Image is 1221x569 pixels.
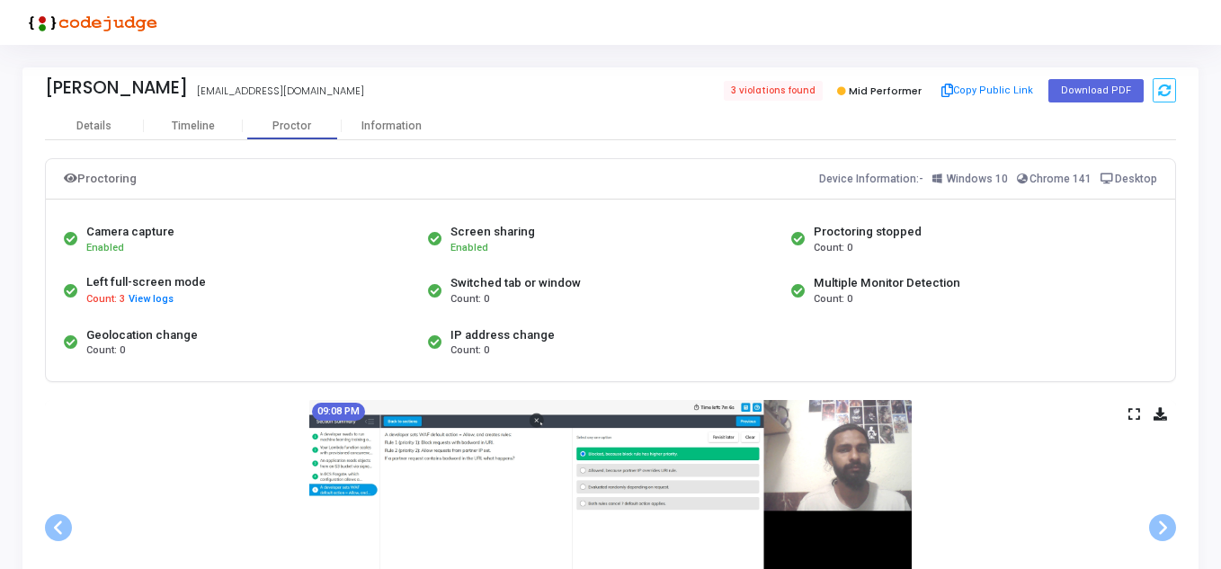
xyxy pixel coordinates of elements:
[450,242,488,253] span: Enabled
[197,84,364,99] div: [EMAIL_ADDRESS][DOMAIN_NAME]
[849,84,922,98] span: Mid Performer
[724,81,823,101] span: 3 violations found
[1029,173,1092,185] span: Chrome 141
[64,168,137,190] div: Proctoring
[814,223,922,241] div: Proctoring stopped
[1048,79,1144,102] button: Download PDF
[86,223,174,241] div: Camera capture
[450,292,489,307] span: Count: 0
[86,273,206,291] div: Left full-screen mode
[450,343,489,359] span: Count: 0
[86,242,124,253] span: Enabled
[45,77,188,98] div: [PERSON_NAME]
[22,4,157,40] img: logo
[450,326,555,344] div: IP address change
[172,120,215,133] div: Timeline
[128,291,174,308] button: View logs
[86,292,125,307] span: Count: 3
[243,120,342,133] div: Proctor
[814,292,852,307] span: Count: 0
[312,403,365,421] mat-chip: 09:08 PM
[947,173,1008,185] span: Windows 10
[76,120,111,133] div: Details
[819,168,1158,190] div: Device Information:-
[450,223,535,241] div: Screen sharing
[936,77,1039,104] button: Copy Public Link
[450,274,581,292] div: Switched tab or window
[814,241,852,256] span: Count: 0
[86,343,125,359] span: Count: 0
[814,274,960,292] div: Multiple Monitor Detection
[86,326,198,344] div: Geolocation change
[1115,173,1157,185] span: Desktop
[342,120,441,133] div: Information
